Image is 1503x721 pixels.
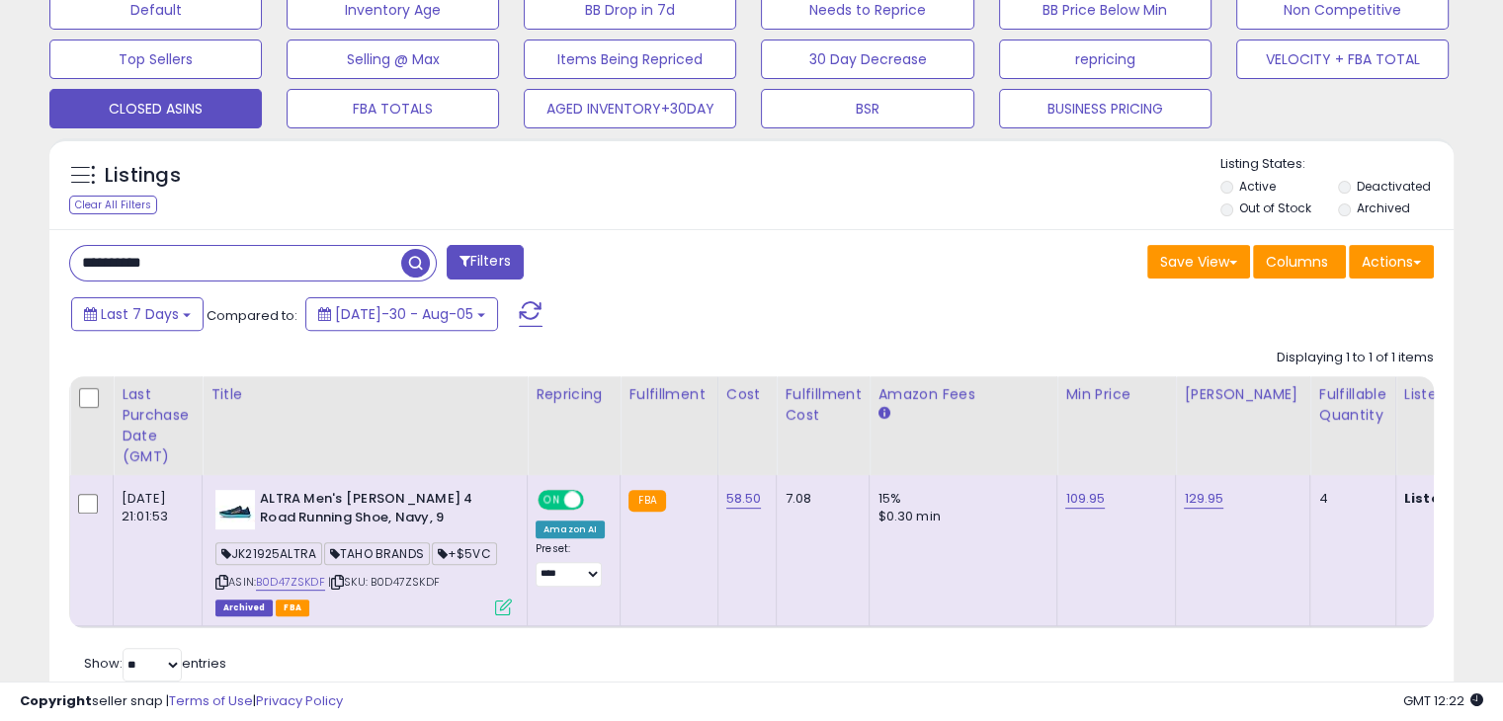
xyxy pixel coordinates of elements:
[1349,245,1434,279] button: Actions
[20,691,92,710] strong: Copyright
[628,384,709,405] div: Fulfillment
[287,89,499,128] button: FBA TOTALS
[432,542,497,565] span: +$5VC
[1356,200,1409,216] label: Archived
[1239,200,1311,216] label: Out of Stock
[260,490,500,531] b: ALTRA Men's [PERSON_NAME] 4 Road Running Shoe, Navy, 9
[276,600,309,616] span: FBA
[1253,245,1346,279] button: Columns
[877,384,1048,405] div: Amazon Fees
[1266,252,1328,272] span: Columns
[1236,40,1449,79] button: VELOCITY + FBA TOTAL
[1147,245,1250,279] button: Save View
[49,40,262,79] button: Top Sellers
[256,691,343,710] a: Privacy Policy
[726,489,762,509] a: 58.50
[1318,384,1386,426] div: Fulfillable Quantity
[305,297,498,331] button: [DATE]-30 - Aug-05
[215,542,322,565] span: JK21925ALTRA
[207,306,297,325] span: Compared to:
[324,542,430,565] span: TAHO BRANDS
[1356,178,1430,195] label: Deactivated
[785,384,861,426] div: Fulfillment Cost
[1239,178,1276,195] label: Active
[69,196,157,214] div: Clear All Filters
[1318,490,1379,508] div: 4
[105,162,181,190] h5: Listings
[761,89,973,128] button: BSR
[49,89,262,128] button: CLOSED ASINS
[215,490,255,529] img: 31zkGAmICOL._SL40_.jpg
[581,492,613,509] span: OFF
[1277,349,1434,367] div: Displaying 1 to 1 of 1 items
[877,508,1042,525] div: $0.30 min
[1065,384,1167,405] div: Min Price
[287,40,499,79] button: Selling @ Max
[524,89,736,128] button: AGED INVENTORY+30DAY
[101,304,179,324] span: Last 7 Days
[540,492,564,509] span: ON
[215,600,273,616] span: Listings that have been deleted from Seller Central
[335,304,473,324] span: [DATE]-30 - Aug-05
[169,691,253,710] a: Terms of Use
[122,384,194,467] div: Last Purchase Date (GMT)
[71,297,204,331] button: Last 7 Days
[628,490,665,512] small: FBA
[999,40,1211,79] button: repricing
[256,574,325,591] a: B0D47ZSKDF
[84,654,226,673] span: Show: entries
[999,89,1211,128] button: BUSINESS PRICING
[20,692,343,711] div: seller snap | |
[1184,489,1223,509] a: 129.95
[877,490,1042,508] div: 15%
[210,384,519,405] div: Title
[1404,489,1494,508] b: Listed Price:
[1184,384,1301,405] div: [PERSON_NAME]
[536,384,612,405] div: Repricing
[122,490,187,525] div: [DATE] 21:01:53
[524,40,736,79] button: Items Being Repriced
[536,542,605,587] div: Preset:
[761,40,973,79] button: 30 Day Decrease
[1220,155,1454,174] p: Listing States:
[785,490,854,508] div: 7.08
[726,384,769,405] div: Cost
[1065,489,1105,509] a: 109.95
[1403,691,1483,710] span: 2025-08-13 12:22 GMT
[328,574,440,590] span: | SKU: B0D47ZSKDF
[447,245,524,280] button: Filters
[536,521,605,538] div: Amazon AI
[215,490,512,613] div: ASIN:
[877,405,889,423] small: Amazon Fees.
